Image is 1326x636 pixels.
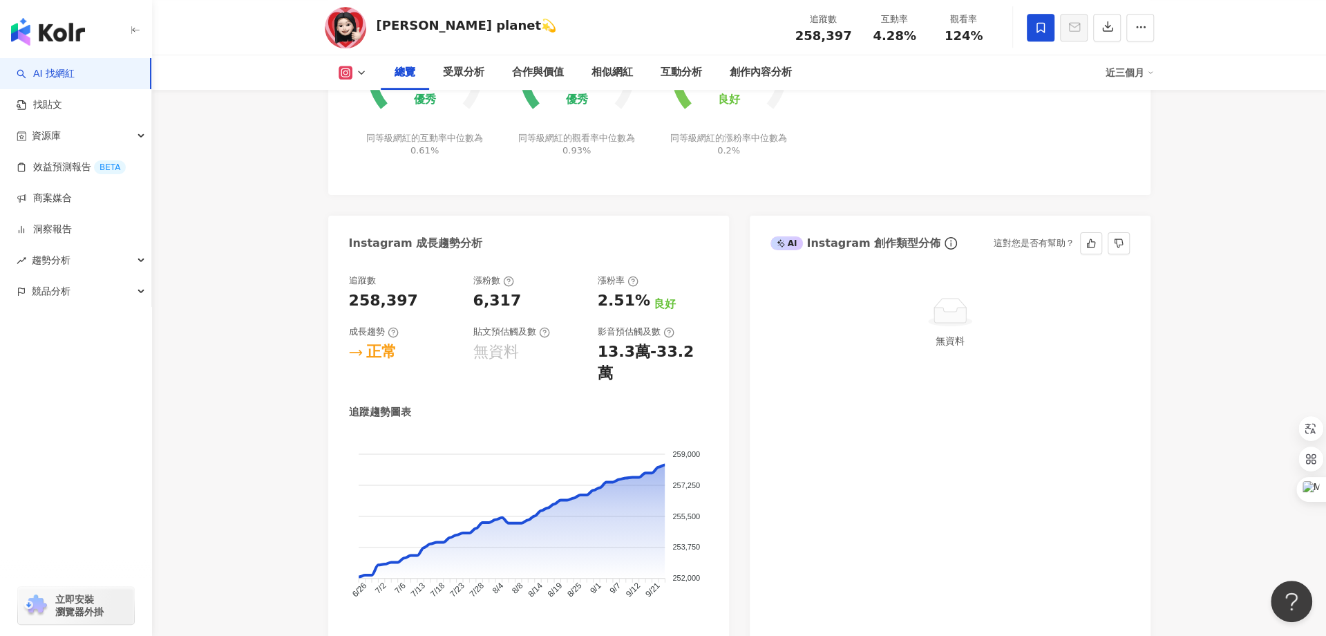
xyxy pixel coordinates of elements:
tspan: 7/6 [392,581,408,596]
div: 漲粉數 [473,274,514,287]
tspan: 8/25 [565,581,583,599]
div: Instagram 成長趨勢分析 [349,236,483,251]
div: 13.3萬-33.2萬 [598,342,708,384]
div: 合作與價值 [512,64,564,81]
img: logo [11,18,85,46]
a: 找貼文 [17,98,62,112]
tspan: 259,000 [672,450,700,458]
div: 同等級網紅的互動率中位數為 [364,132,485,157]
div: 創作內容分析 [730,64,792,81]
a: 效益預測報告BETA [17,160,126,174]
div: 觀看率 [938,12,990,26]
tspan: 7/2 [372,581,388,596]
span: 競品分析 [32,276,70,307]
img: chrome extension [22,595,49,617]
span: rise [17,256,26,265]
span: info-circle [943,235,959,252]
div: 漲粉率 [598,274,638,287]
tspan: 8/19 [545,581,564,599]
div: 2.51% [598,290,650,312]
div: 互動率 [869,12,921,26]
a: 商案媒合 [17,191,72,205]
div: 成長趨勢 [349,326,399,338]
div: 追蹤數 [795,12,852,26]
div: 同等級網紅的漲粉率中位數為 [668,132,789,157]
a: searchAI 找網紅 [17,67,75,81]
span: 124% [945,29,983,43]
tspan: 9/7 [607,581,623,596]
span: 0.93% [562,145,591,156]
a: 洞察報告 [17,223,72,236]
tspan: 8/8 [509,581,524,596]
div: [PERSON_NAME] planet💫 [377,17,556,34]
span: 資源庫 [32,120,61,151]
div: 這對您是否有幫助？ [994,233,1074,254]
span: dislike [1114,238,1124,248]
div: 同等級網紅的觀看率中位數為 [516,132,637,157]
div: 貼文預估觸及數 [473,326,550,338]
div: 無資料 [473,342,519,363]
div: AI [770,236,804,250]
tspan: 253,750 [672,543,700,551]
tspan: 7/13 [408,581,427,599]
a: chrome extension立即安裝 瀏覽器外掛 [18,587,134,624]
div: 258,397 [349,290,418,312]
div: 受眾分析 [443,64,484,81]
div: 優秀 [566,93,588,106]
span: 趨勢分析 [32,245,70,276]
tspan: 7/23 [448,581,466,599]
tspan: 257,250 [672,481,700,489]
div: 追蹤數 [349,274,376,287]
div: 正常 [366,342,397,363]
tspan: 6/26 [350,581,368,599]
tspan: 9/21 [643,581,662,599]
span: 4.28% [873,29,916,43]
div: 相似網紅 [591,64,633,81]
tspan: 252,000 [672,574,700,582]
div: 無資料 [776,333,1124,348]
tspan: 255,500 [672,512,700,520]
span: 0.61% [410,145,439,156]
div: 良好 [717,93,739,106]
div: 良好 [654,297,676,312]
tspan: 7/28 [467,581,486,599]
span: 258,397 [795,28,852,43]
tspan: 7/18 [428,581,446,599]
div: 總覽 [395,64,415,81]
tspan: 8/14 [526,581,544,599]
div: 追蹤趨勢圖表 [349,405,411,420]
iframe: Help Scout Beacon - Open [1271,581,1312,622]
div: 近三個月 [1106,62,1154,84]
div: 優秀 [413,93,435,106]
img: KOL Avatar [325,7,366,48]
div: Instagram 創作類型分佈 [770,236,940,251]
tspan: 9/1 [587,581,603,596]
div: 6,317 [473,290,522,312]
span: 0.2% [717,145,740,156]
span: 立即安裝 瀏覽器外掛 [55,593,104,618]
tspan: 8/4 [490,581,505,596]
div: 互動分析 [661,64,702,81]
tspan: 9/12 [623,581,642,599]
span: like [1086,238,1096,248]
div: 影音預估觸及數 [598,326,674,338]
